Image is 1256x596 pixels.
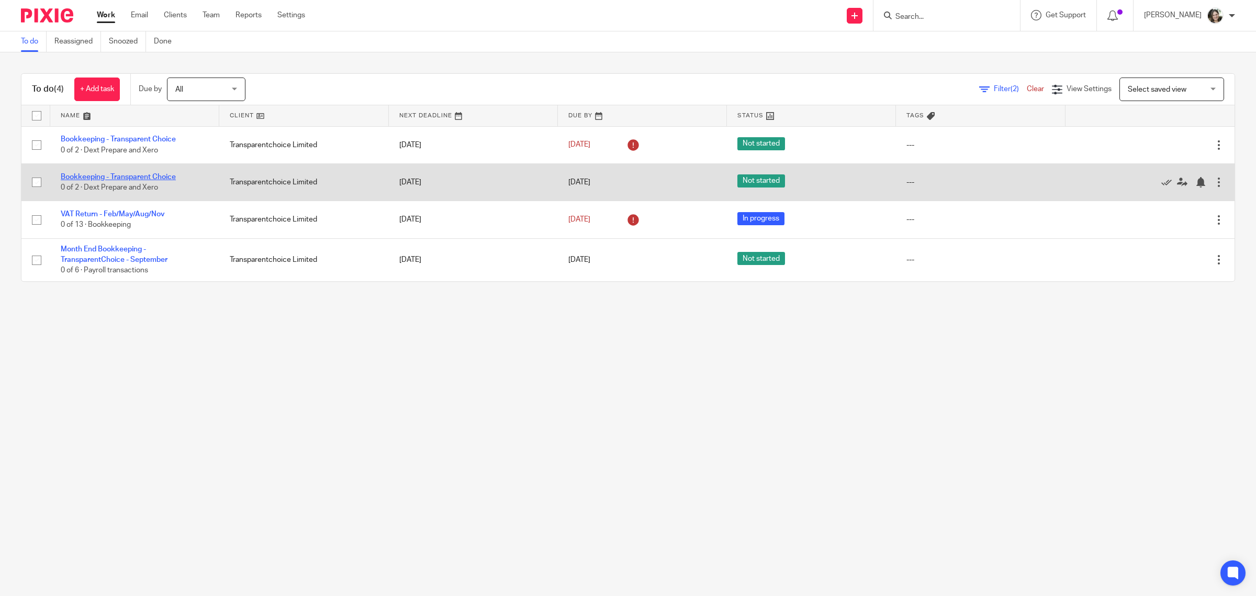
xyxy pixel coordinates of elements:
[74,78,120,101] a: + Add task
[1046,12,1086,19] span: Get Support
[389,238,558,281] td: [DATE]
[219,163,388,201] td: Transparentchoice Limited
[61,267,148,274] span: 0 of 6 · Payroll transactions
[1128,86,1186,93] span: Select saved view
[906,255,1055,265] div: ---
[203,10,220,20] a: Team
[175,86,183,93] span: All
[61,184,158,191] span: 0 of 2 · Dext Prepare and Xero
[906,177,1055,187] div: ---
[131,10,148,20] a: Email
[568,256,590,263] span: [DATE]
[54,85,64,93] span: (4)
[906,113,924,118] span: Tags
[994,85,1027,93] span: Filter
[389,201,558,238] td: [DATE]
[1161,177,1177,187] a: Mark as done
[235,10,262,20] a: Reports
[21,8,73,23] img: Pixie
[164,10,187,20] a: Clients
[389,126,558,163] td: [DATE]
[568,216,590,223] span: [DATE]
[737,212,784,225] span: In progress
[1207,7,1224,24] img: barbara-raine-.jpg
[154,31,180,52] a: Done
[61,136,176,143] a: Bookkeeping - Transparent Choice
[61,246,167,263] a: Month End Bookkeeping - TransparentChoice - September
[139,84,162,94] p: Due by
[389,163,558,201] td: [DATE]
[568,141,590,149] span: [DATE]
[109,31,146,52] a: Snoozed
[97,10,115,20] a: Work
[894,13,989,22] input: Search
[277,10,305,20] a: Settings
[1011,85,1019,93] span: (2)
[737,174,785,187] span: Not started
[737,252,785,265] span: Not started
[219,126,388,163] td: Transparentchoice Limited
[61,222,131,229] span: 0 of 13 · Bookkeeping
[568,179,590,186] span: [DATE]
[32,84,64,95] h1: To do
[906,140,1055,150] div: ---
[61,147,158,154] span: 0 of 2 · Dext Prepare and Xero
[61,173,176,181] a: Bookkeeping - Transparent Choice
[21,31,47,52] a: To do
[54,31,101,52] a: Reassigned
[906,214,1055,225] div: ---
[61,211,165,218] a: VAT Return - Feb/May/Aug/Nov
[219,238,388,281] td: Transparentchoice Limited
[1067,85,1112,93] span: View Settings
[737,137,785,150] span: Not started
[219,201,388,238] td: Transparentchoice Limited
[1027,85,1044,93] a: Clear
[1144,10,1202,20] p: [PERSON_NAME]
